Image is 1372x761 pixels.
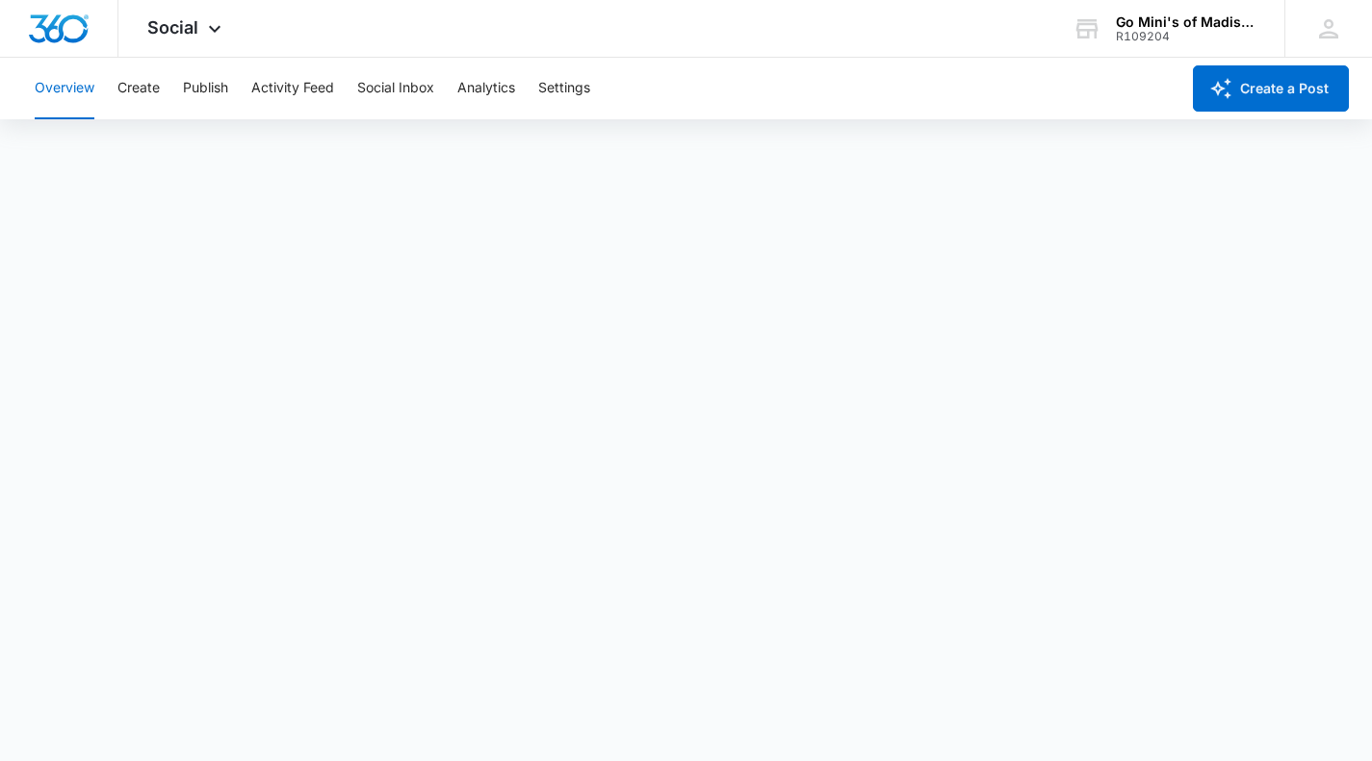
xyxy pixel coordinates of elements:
button: Publish [183,58,228,119]
button: Analytics [457,58,515,119]
span: Social [147,17,198,38]
button: Create a Post [1193,65,1349,112]
button: Overview [35,58,94,119]
button: Create [117,58,160,119]
div: account name [1116,14,1256,30]
button: Settings [538,58,590,119]
div: account id [1116,30,1256,43]
button: Activity Feed [251,58,334,119]
button: Social Inbox [357,58,434,119]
